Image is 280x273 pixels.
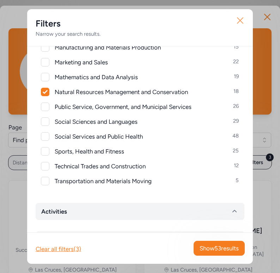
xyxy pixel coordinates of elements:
[233,103,239,110] span: 26
[55,58,108,66] span: Marketing and Sales
[233,117,239,124] span: 29
[55,117,138,126] span: Social Sciences and Languages
[234,73,239,80] span: 19
[55,43,161,52] span: Manufacturing and Materials Production
[200,244,239,252] span: Show 53 results
[55,132,143,141] span: Social Services and Public Health
[36,18,244,29] h2: Filters
[41,207,67,216] span: Activities
[55,73,138,81] span: Mathematics and Data Analysis
[36,245,81,253] div: Clear all filters (3)
[232,132,239,139] span: 48
[233,88,239,95] span: 18
[234,162,239,169] span: 12
[236,177,239,184] span: 5
[55,162,146,170] span: Technical Trades and Construction
[55,88,188,96] span: Natural Resources Management and Conservation
[36,203,244,220] button: Activities
[55,147,124,156] span: Sports, Health and Fitness
[55,103,191,111] span: Public Service, Government, and Municipal Services
[233,58,239,65] span: 22
[36,30,244,37] div: Narrow your search results.
[233,147,239,154] span: 25
[36,231,244,248] button: Life experience
[233,43,239,50] span: 15
[55,177,152,185] span: Transportation and Materials Moving
[194,241,245,256] button: Show53results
